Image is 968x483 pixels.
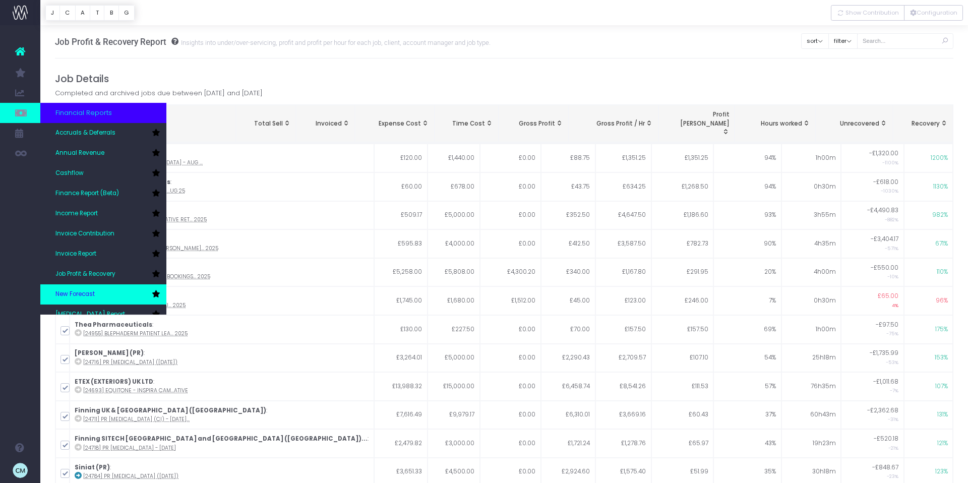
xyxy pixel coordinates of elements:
[480,372,541,401] td: £0.00
[301,119,349,129] div: Invoiced
[541,229,595,258] td: £412.50
[70,144,375,172] td: :
[881,186,898,194] small: -1030%
[869,149,898,158] span: -£1,320.00
[428,315,479,344] td: £227.50
[428,258,479,287] td: £5,808.00
[595,372,651,401] td: £8,541.26
[70,286,375,315] td: :
[885,244,898,252] small: -571%
[713,372,781,401] td: 57%
[428,372,479,401] td: £15,000.00
[70,315,375,344] td: :
[595,315,651,344] td: £157.50
[713,172,781,201] td: 94%
[892,300,898,309] small: 4%
[870,349,898,358] span: -£1,735.99
[118,5,135,21] button: G
[781,258,841,287] td: 4h00m
[40,305,166,325] a: [MEDICAL_DATA] Report
[931,154,948,163] span: 1200%
[541,286,595,315] td: £45.00
[70,172,375,201] td: :
[55,290,95,299] span: New Forecast
[651,344,714,373] td: £107.10
[904,5,963,21] button: Configuration
[936,296,948,306] span: 96%
[781,315,841,344] td: 1h00m
[937,268,948,277] span: 110%
[932,211,948,220] span: 982%
[595,401,651,430] td: £3,669.16
[801,33,829,49] button: sort
[254,119,283,129] span: Total Sell
[374,144,428,172] td: £120.00
[781,429,841,458] td: 19h23m
[935,325,948,334] span: 175%
[75,463,110,471] strong: Siniat (PR)
[935,467,948,476] span: 123%
[781,229,841,258] td: 4h35m
[740,119,810,129] div: Hours worked
[831,5,904,21] button: Show Contribution
[713,344,781,373] td: 54%
[59,5,76,21] button: C
[55,250,96,259] span: Invoice Report
[428,144,479,172] td: £1,440.00
[781,372,841,401] td: 76h35m
[664,110,730,128] span: Profit [PERSON_NAME]
[541,372,595,401] td: £6,458.74
[713,429,781,458] td: 43%
[781,344,841,373] td: 25h18m
[40,163,166,184] a: Cashflow
[872,463,898,472] span: -£848.67
[428,229,479,258] td: £4,000.00
[713,258,781,287] td: 20%
[876,321,898,330] span: -£97.50
[40,264,166,284] a: Job Profit & Recovery
[499,105,569,143] th: Gross Profit: activate to sort column ascending
[867,406,898,415] span: -£2,362.68
[781,144,841,172] td: 1h00m
[55,73,954,85] h4: Job Details
[912,119,940,129] span: Recovery
[55,37,491,47] h3: Job Profit & Recovery Report
[55,270,115,279] span: Job Profit & Recovery
[886,357,898,366] small: -53%
[937,439,948,448] span: 121%
[886,329,898,337] small: -75%
[104,5,119,21] button: B
[831,5,963,21] div: Vertical button group
[651,401,714,430] td: £60.43
[374,201,428,230] td: £509.17
[379,119,421,129] span: Expense Cost
[70,258,375,287] td: :
[13,463,28,478] img: images/default_profile_image.png
[428,344,479,373] td: £5,000.00
[596,119,645,129] span: Gross Profit / Hr
[90,5,104,21] button: T
[873,378,898,387] span: -£1,011.68
[374,286,428,315] td: £1,745.00
[40,284,166,305] a: New Forecast
[55,310,125,319] span: [MEDICAL_DATA] Report
[480,229,541,258] td: £0.00
[83,415,190,423] abbr: [24711] PR Retainer (CI) - August 25
[55,169,84,178] span: Cashflow
[873,178,898,187] span: -£618.00
[519,119,555,129] span: Gross Profit
[888,414,898,422] small: -31%
[569,105,658,143] th: Gross Profit / Hr: activate to sort column ascending
[651,315,714,344] td: £157.50
[355,105,434,143] th: Expense Cost: activate to sort column ascending
[55,209,98,218] span: Income Report
[713,315,781,344] td: 69%
[882,158,898,166] small: -1100%
[70,344,375,373] td: :
[887,471,898,479] small: -23%
[595,201,651,230] td: £4,647.50
[55,129,115,138] span: Accruals & Deferrals
[713,229,781,258] td: 90%
[595,258,651,287] td: £1,167.80
[374,258,428,287] td: £5,258.00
